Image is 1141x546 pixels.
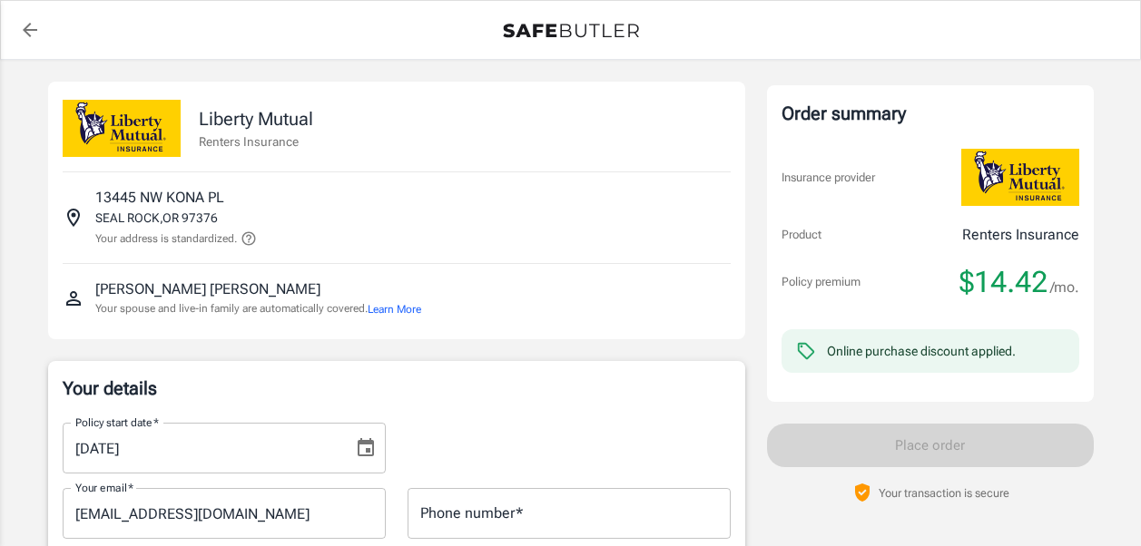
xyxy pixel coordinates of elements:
div: Order summary [782,100,1079,127]
button: Choose date, selected date is Sep 9, 2025 [348,430,384,466]
input: Enter number [408,488,731,539]
a: back to quotes [12,12,48,48]
button: Learn More [368,301,421,317]
img: Liberty Mutual [961,149,1079,206]
svg: Insured person [63,288,84,309]
label: Policy start date [75,414,159,430]
input: MM/DD/YYYY [63,423,340,473]
p: [PERSON_NAME] [PERSON_NAME] [95,278,320,300]
p: Renters Insurance [199,132,313,151]
img: Liberty Mutual [63,100,181,157]
p: Your address is standardized. [95,230,237,247]
p: Product [782,226,821,244]
p: Insurance provider [782,169,875,187]
svg: Insured address [63,207,84,229]
img: Back to quotes [503,24,639,38]
label: Your email [75,480,133,495]
p: Policy premium [782,273,861,291]
p: SEAL ROCK , OR 97376 [95,209,218,227]
p: Your spouse and live-in family are automatically covered. [95,300,421,317]
span: /mo. [1050,275,1079,300]
p: Your transaction is secure [879,484,1009,502]
div: Online purchase discount applied. [827,342,1016,360]
p: Liberty Mutual [199,105,313,132]
p: Renters Insurance [962,224,1079,246]
input: Enter email [63,488,386,539]
p: 13445 NW KONA PL [95,187,224,209]
p: Your details [63,375,731,401]
span: $14.42 [959,264,1048,300]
